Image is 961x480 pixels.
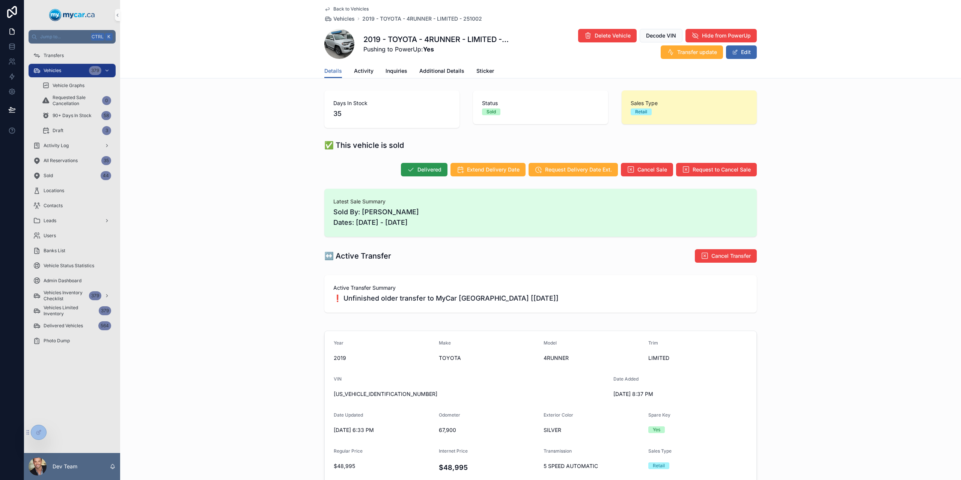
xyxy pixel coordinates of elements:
[711,252,751,260] span: Cancel Transfer
[44,248,65,254] span: Banks List
[450,163,526,176] button: Extend Delivery Date
[631,99,748,107] span: Sales Type
[648,340,658,346] span: Trim
[646,32,676,39] span: Decode VIN
[29,229,116,242] a: Users
[29,319,116,333] a: Delivered Vehicles564
[44,338,70,344] span: Photo Dump
[661,45,723,59] button: Transfer update
[621,163,673,176] button: Cancel Sale
[476,67,494,75] span: Sticker
[29,334,116,348] a: Photo Dump
[529,163,618,176] button: Request Delivery Date Ext.
[334,354,433,362] span: 2019
[333,99,450,107] span: Days In Stock
[419,64,464,79] a: Additional Details
[38,124,116,137] a: Draft3
[44,53,64,59] span: Transfers
[40,34,88,40] span: Jump to...
[333,293,748,304] span: ❗ Unfinished older transfer to MyCar [GEOGRAPHIC_DATA] [[DATE]]
[44,173,53,179] span: Sold
[324,64,342,78] a: Details
[44,218,56,224] span: Leads
[44,233,56,239] span: Users
[439,340,451,346] span: Make
[334,462,433,470] span: $48,995
[544,412,573,418] span: Exterior Color
[44,305,96,317] span: Vehicles Limited Inventory
[693,166,751,173] span: Request to Cancel Sale
[29,64,116,77] a: Vehicles379
[401,163,447,176] button: Delivered
[53,463,77,470] p: Dev Team
[29,139,116,152] a: Activity Log
[333,207,748,228] span: Sold By: [PERSON_NAME] Dates: [DATE] - [DATE]
[38,94,116,107] a: Requested Sale Cancellation0
[648,354,747,362] span: LIMITED
[363,34,509,45] h1: 2019 - TOYOTA - 4RUNNER - LIMITED - 251002
[38,79,116,92] a: Vehicle Graphs
[676,163,757,176] button: Request to Cancel Sale
[386,64,407,79] a: Inquiries
[29,304,116,317] a: Vehicles Limited Inventory379
[29,274,116,287] a: Admin Dashboard
[44,68,61,74] span: Vehicles
[685,29,757,42] button: Hide from PowerUp
[354,64,374,79] a: Activity
[29,244,116,257] a: Banks List
[635,108,647,115] div: Retail
[487,108,496,115] div: Sold
[44,203,63,209] span: Contacts
[362,15,482,23] span: 2019 - TOYOTA - 4RUNNER - LIMITED - 251002
[726,45,757,59] button: Edit
[354,67,374,75] span: Activity
[653,462,665,469] div: Retail
[29,49,116,62] a: Transfers
[89,291,101,300] div: 379
[53,83,84,89] span: Vehicle Graphs
[334,426,433,434] span: [DATE] 6:33 PM
[544,354,642,362] span: 4RUNNER
[44,158,78,164] span: All Reservations
[29,169,116,182] a: Sold44
[102,96,111,105] div: 0
[544,426,642,434] span: SILVER
[91,33,104,41] span: Ctrl
[467,166,520,173] span: Extend Delivery Date
[439,462,538,472] h4: $48,995
[101,171,111,180] div: 44
[106,34,112,40] span: K
[648,448,672,454] span: Sales Type
[595,32,631,39] span: Delete Vehicle
[29,154,116,167] a: All Reservations35
[334,376,342,382] span: VIN
[24,44,120,357] div: scrollable content
[44,263,94,269] span: Vehicle Status Statistics
[53,113,92,119] span: 90+ Days In Stock
[333,198,748,205] span: Latest Sale Summary
[324,6,369,12] a: Back to Vehicles
[324,140,404,150] h1: ✅ This vehicle is sold
[417,166,441,173] span: Delivered
[334,448,363,454] span: Regular Price
[578,29,637,42] button: Delete Vehicle
[29,289,116,302] a: Vehicles Inventory Checklist379
[439,412,460,418] span: Odometer
[334,340,343,346] span: Year
[102,126,111,135] div: 3
[439,354,538,362] span: TOYOTA
[44,278,81,284] span: Admin Dashboard
[423,45,434,53] strong: Yes
[333,284,748,292] span: Active Transfer Summary
[44,188,64,194] span: Locations
[544,448,572,454] span: Transmission
[29,184,116,197] a: Locations
[613,390,712,398] span: [DATE] 8:37 PM
[648,412,670,418] span: Spare Key
[44,143,69,149] span: Activity Log
[482,99,599,107] span: Status
[702,32,751,39] span: Hide from PowerUp
[324,251,391,261] h1: ↔️ Active Transfer
[101,111,111,120] div: 58
[99,306,111,315] div: 379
